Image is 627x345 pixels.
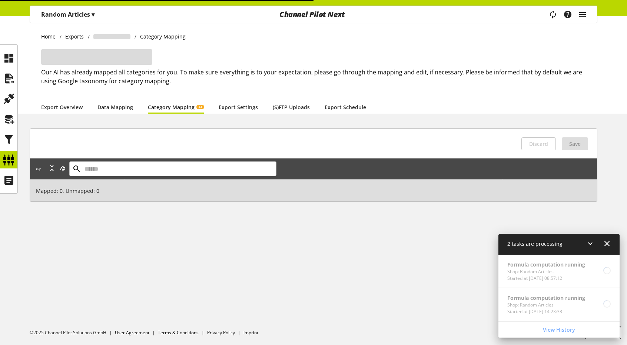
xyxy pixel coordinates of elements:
a: Export Settings [219,103,258,111]
a: Imprint [243,329,258,336]
h2: Our AI has already mapped all categories for you. To make sure everything is to your expectation,... [41,68,597,86]
a: Export Schedule [325,103,366,111]
a: Data Mapping [97,103,133,111]
span: AI [199,105,202,109]
span: Home [41,33,56,40]
p: Random Articles [41,10,94,19]
a: Export Overview [41,103,83,111]
a: Category MappingAI [148,103,204,111]
a: (S)FTP Uploads [273,103,310,111]
a: Home [41,33,60,40]
a: Terms & Conditions [158,329,199,336]
a: Privacy Policy [207,329,235,336]
button: Save [562,137,588,150]
span: View History [543,326,575,334]
a: Exports [62,33,88,40]
button: Discard [521,137,556,150]
li: ©2025 Channel Pilot Solutions GmbH [30,329,115,336]
span: Discard [529,140,548,148]
a: View History [500,323,618,336]
span: ▾ [92,10,94,19]
div: Mapped: 0, Unmapped: 0 [30,180,597,202]
span: Save [569,140,581,148]
span: Exports [65,33,84,40]
span: 2 tasks are processing [507,240,563,247]
a: User Agreement [115,329,149,336]
nav: main navigation [30,6,597,23]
